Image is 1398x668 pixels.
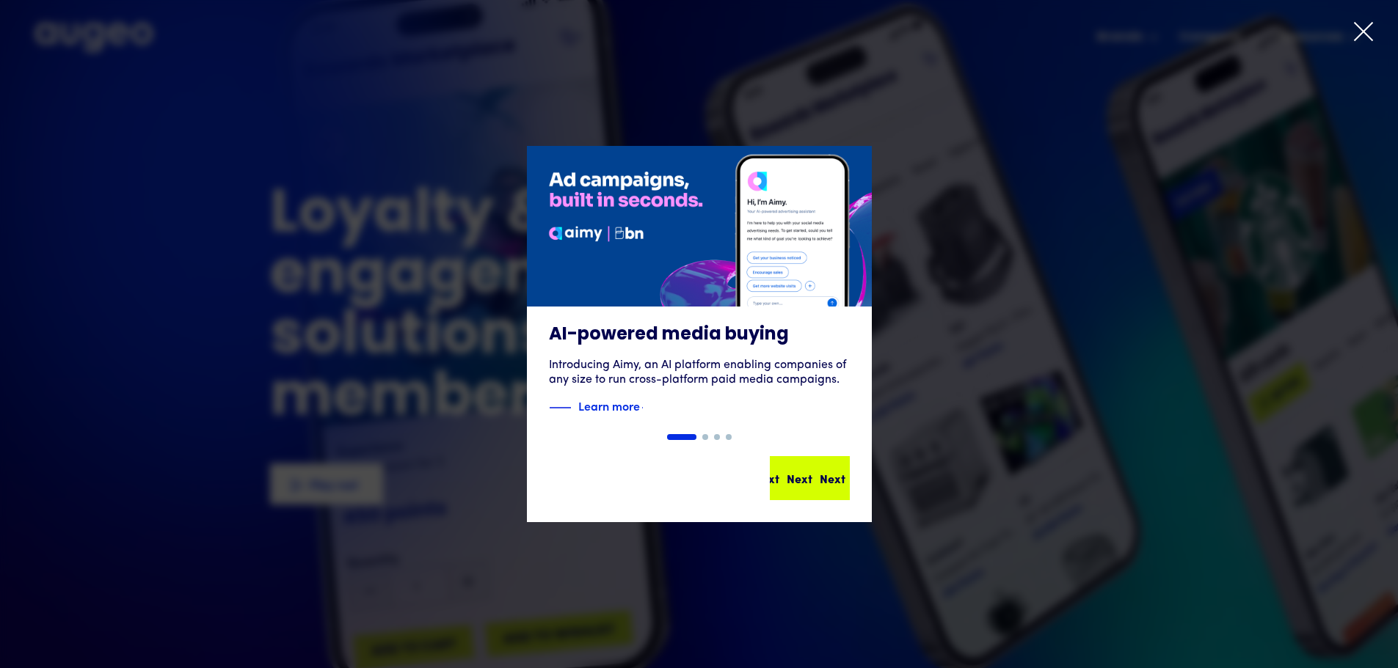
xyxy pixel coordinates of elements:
h3: AI-powered media buying [549,324,850,346]
img: Blue text arrow [641,399,663,416]
div: Show slide 1 of 4 [667,434,696,440]
a: AI-powered media buyingIntroducing Aimy, an AI platform enabling companies of any size to run cro... [527,146,872,434]
img: Blue decorative line [549,399,571,416]
div: Introducing Aimy, an AI platform enabling companies of any size to run cross-platform paid media ... [549,358,850,387]
a: NextNextNext [770,456,850,500]
div: Show slide 3 of 4 [714,434,720,440]
div: Next [787,469,812,487]
div: Next [820,469,845,487]
div: Show slide 4 of 4 [726,434,732,440]
strong: Learn more [578,397,640,414]
div: Show slide 2 of 4 [702,434,708,440]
